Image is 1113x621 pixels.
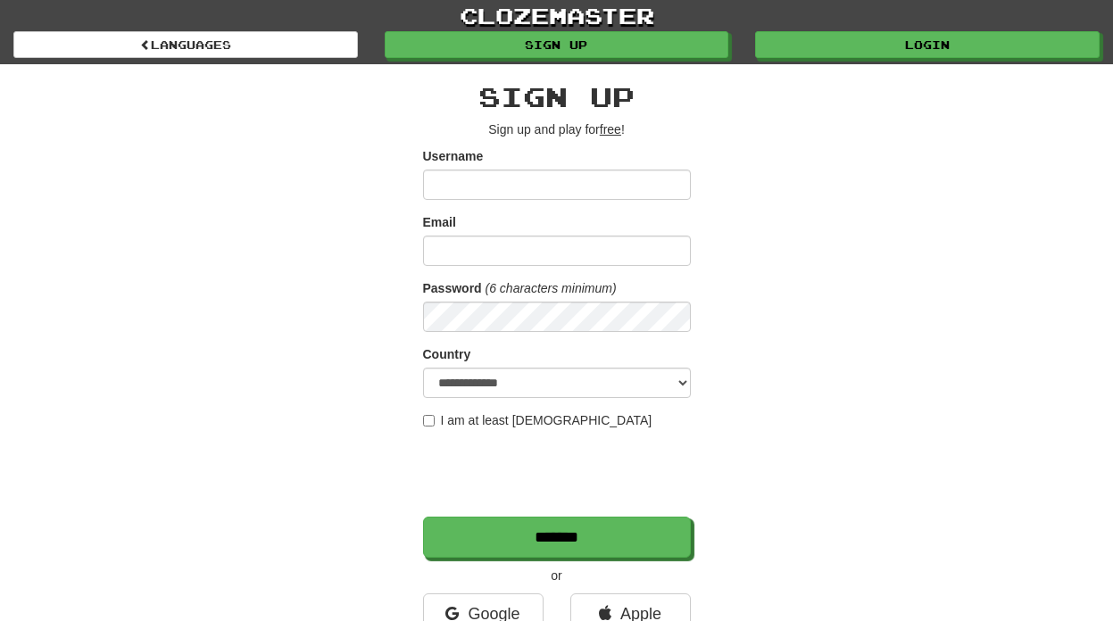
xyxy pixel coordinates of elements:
iframe: reCAPTCHA [423,438,694,508]
label: Country [423,345,471,363]
label: Password [423,279,482,297]
input: I am at least [DEMOGRAPHIC_DATA] [423,415,435,426]
a: Languages [13,31,358,58]
a: Login [755,31,1100,58]
label: Email [423,213,456,231]
h2: Sign up [423,82,691,112]
p: or [423,567,691,584]
label: I am at least [DEMOGRAPHIC_DATA] [423,411,652,429]
em: (6 characters minimum) [486,281,617,295]
p: Sign up and play for ! [423,120,691,138]
label: Username [423,147,484,165]
u: free [600,122,621,137]
a: Sign up [385,31,729,58]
